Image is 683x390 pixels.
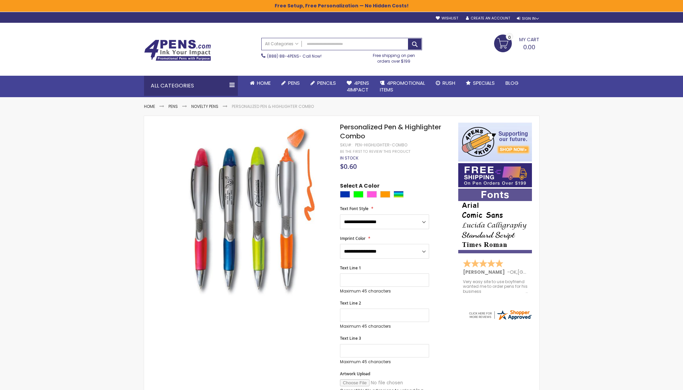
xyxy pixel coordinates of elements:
[340,206,368,211] span: Text Font Style
[340,288,429,294] p: Maximum 45 characters
[191,104,218,109] a: Novelty Pens
[340,155,358,161] span: In stock
[144,104,155,109] a: Home
[340,182,380,191] span: Select A Color
[341,76,374,97] a: 4Pens4impact
[510,269,517,275] span: OK
[288,79,300,86] span: Pens
[305,76,341,90] a: Pencils
[463,279,528,294] div: Very easy site to use boyfriend wanted me to order pens for his business
[144,76,238,96] div: All Categories
[340,359,429,365] p: Maximum 45 characters
[468,317,532,322] a: 4pens.com certificate URL
[473,79,495,86] span: Specials
[374,76,430,97] a: 4PROMOTIONALITEMS
[366,50,422,64] div: Free shipping on pen orders over $199
[262,38,302,49] a: All Categories
[367,191,377,198] div: Pink
[394,191,404,198] div: Assorted
[340,265,361,271] span: Text Line 1
[317,79,336,86] span: Pencils
[430,76,461,90] a: Rush
[523,43,535,51] span: 0.00
[380,191,390,198] div: Orange
[436,16,458,21] a: Wishlist
[340,236,365,241] span: Imprint Color
[347,79,369,93] span: 4Pens 4impact
[458,189,532,253] img: font-personalization-examples
[340,155,358,161] div: Availability
[463,269,507,275] span: [PERSON_NAME]
[517,16,539,21] div: Sign In
[458,163,532,187] img: Free shipping on orders over $199
[380,79,425,93] span: 4PROMOTIONAL ITEMS
[518,269,567,275] span: [GEOGRAPHIC_DATA]
[267,53,299,59] a: (888) 88-4PENS
[494,35,539,51] a: 0.00 0
[340,122,441,141] span: Personalized Pen & Highlighter Combo
[505,79,519,86] span: Blog
[340,149,410,154] a: Be the first to review this product
[257,79,271,86] span: Home
[144,40,211,61] img: 4Pens Custom Pens and Promotional Products
[628,372,683,390] iframe: Reseñas de Clientes en Google
[466,16,510,21] a: Create an Account
[157,122,331,296] img: Personalized Pen & Highlighter Combo
[340,300,361,306] span: Text Line 2
[468,309,532,321] img: 4pens.com widget logo
[340,324,429,329] p: Maximum 45 characters
[276,76,305,90] a: Pens
[507,269,567,275] span: - ,
[340,335,361,341] span: Text Line 3
[232,104,314,109] li: Personalized Pen & Highlighter Combo
[340,191,350,198] div: Blue
[355,142,407,148] div: PEN-HIGHLIGHTER-COMBO
[442,79,455,86] span: Rush
[245,76,276,90] a: Home
[265,41,298,47] span: All Categories
[353,191,363,198] div: Lime Green
[340,162,357,171] span: $0.60
[340,142,352,148] strong: SKU
[508,34,511,41] span: 0
[461,76,500,90] a: Specials
[168,104,178,109] a: Pens
[340,371,370,377] span: Artwork Upload
[500,76,524,90] a: Blog
[458,123,532,161] img: 4pens 4 kids
[267,53,322,59] span: - Call Now!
